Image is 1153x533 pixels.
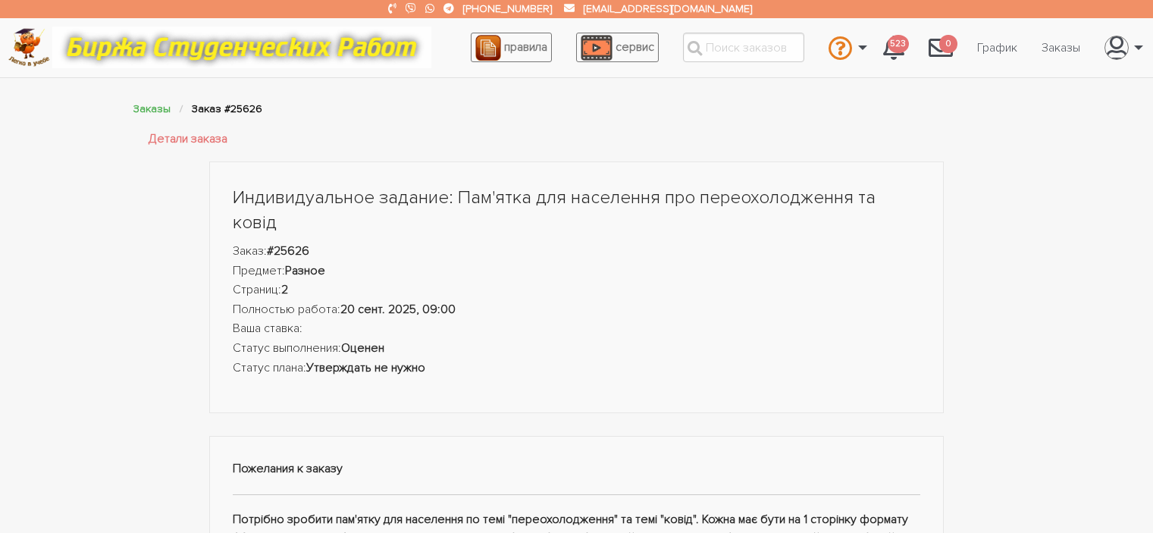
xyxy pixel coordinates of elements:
a: 0 [916,27,965,68]
li: Заказ #25626 [192,100,262,118]
strong: #25626 [267,243,309,259]
a: 523 [871,27,916,68]
a: [PHONE_NUMBER] [463,2,552,15]
li: Заказ: [233,242,921,262]
a: [EMAIL_ADDRESS][DOMAIN_NAME] [584,2,752,15]
a: Заказы [133,102,171,115]
strong: Разное [285,263,325,278]
a: График [965,33,1029,62]
strong: 2 [281,282,288,297]
li: Статус плана: [233,359,921,378]
img: motto-12e01f5a76059d5f6a28199ef077b1f78e012cfde436ab5cf1d4517935686d32.gif [52,27,431,68]
li: Статус выполнения: [233,339,921,359]
span: правила [504,39,547,55]
strong: Пожелания к заказу [233,461,343,476]
li: Ваша ставка: [233,319,921,339]
a: правила [471,33,552,62]
li: Предмет: [233,262,921,281]
li: Страниц: [233,281,921,300]
strong: Утверждать не нужно [306,360,425,375]
img: logo-c4363faeb99b52c628a42810ed6dfb4293a56d4e4775eb116515dfe7f33672af.png [8,28,50,67]
li: Полностью работа: [233,300,921,320]
a: Заказы [1029,33,1092,62]
strong: 20 сент. 2025, 09:00 [340,302,456,317]
h1: Индивидуальное задание: Пам'ятка для населення про переохолодження та ковід [233,185,921,236]
a: сервис [576,33,659,62]
a: Детали заказа [149,130,227,149]
span: 0 [939,35,957,54]
input: Поиск заказов [683,33,804,62]
span: 523 [888,35,909,54]
strong: Оценен [341,340,384,356]
img: agreement_icon-feca34a61ba7f3d1581b08bc946b2ec1ccb426f67415f344566775c155b7f62c.png [475,35,501,61]
span: сервис [616,39,654,55]
img: play_icon-49f7f135c9dc9a03216cfdbccbe1e3994649169d890fb554cedf0eac35a01ba8.png [581,35,613,61]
